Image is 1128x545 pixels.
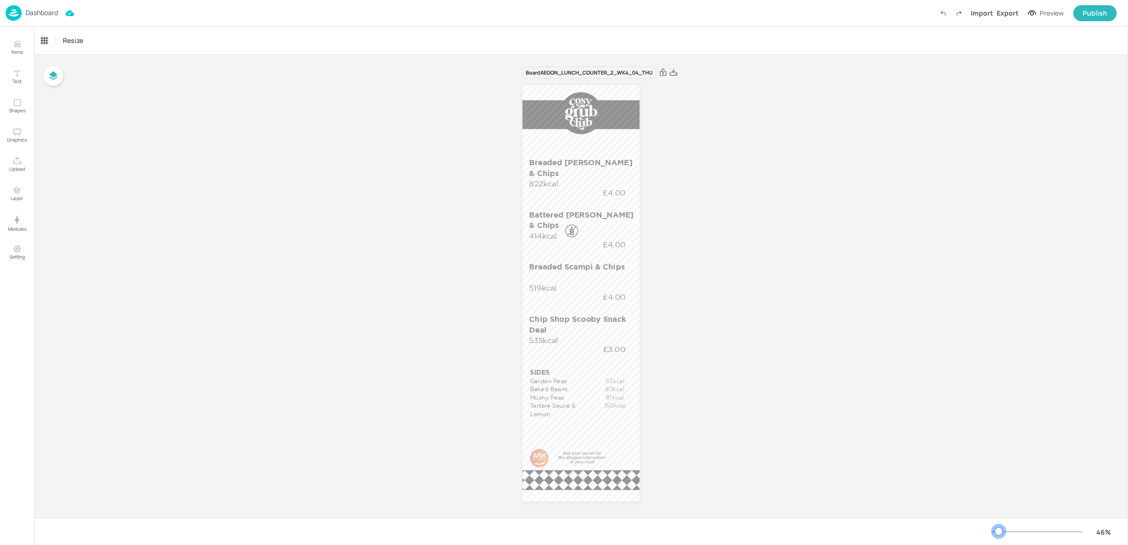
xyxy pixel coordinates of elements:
span: £4.00 [603,188,625,196]
label: Redo (Ctrl + Y) [951,5,967,21]
span: 97kcal [605,394,624,401]
div: Board AEGON_LUNCH_COUNTER_2_WK4_04_THU [522,67,656,79]
span: 822kcal [529,180,558,188]
span: SIDES [530,369,550,376]
span: £3.00 [603,345,625,353]
div: 46 % [1092,527,1115,537]
span: Garden Peas [530,377,567,384]
p: Dashboard [25,9,58,16]
div: Publish [1083,8,1107,18]
div: Export [997,8,1019,18]
span: £4.00 [603,241,625,249]
span: Mushy Peas [530,394,564,401]
button: Preview [1022,6,1069,20]
img: logo-86c26b7e.jpg [6,5,22,21]
span: Chip Shop Scooby Snack Deal [529,315,626,334]
span: Battered [PERSON_NAME] & Chips [529,210,633,229]
span: Breaded [PERSON_NAME] & Chips [529,158,632,177]
span: 535kcal [529,336,558,344]
span: 150kcal [604,402,625,409]
span: £4.00 [603,293,625,301]
span: 80kcal [605,386,624,393]
button: Publish [1073,5,1117,21]
span: Baked Beans [530,386,568,393]
span: Breaded Scampi & Chips [529,262,624,271]
label: Undo (Ctrl + Z) [935,5,951,21]
span: Tartare Sauce & Lemon [530,402,576,417]
span: 519kcal [529,284,556,292]
div: Preview [1040,8,1064,18]
span: 113kcal [605,377,624,384]
span: Resize [61,35,85,45]
span: 414kcal [529,232,557,240]
div: Import [971,8,993,18]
